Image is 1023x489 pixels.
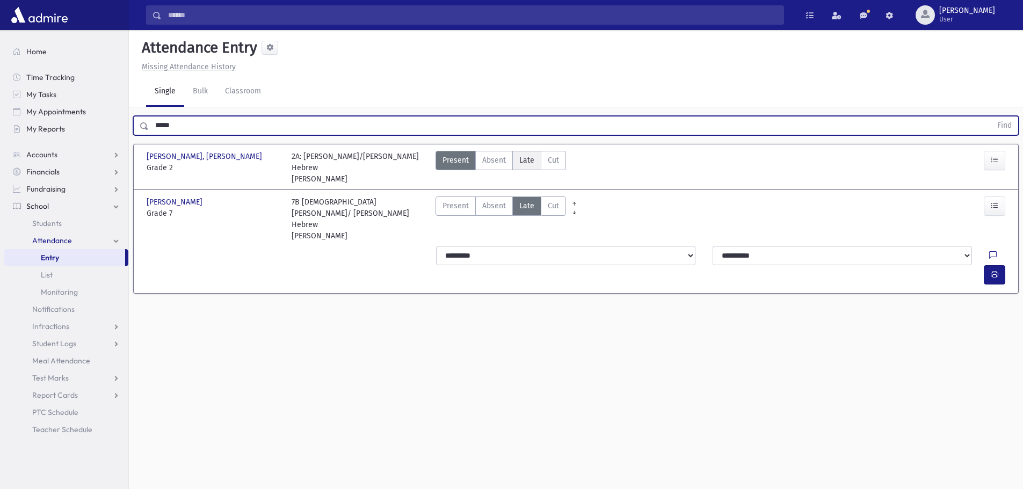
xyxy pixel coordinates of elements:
input: Search [162,5,783,25]
a: Classroom [216,77,270,107]
span: Student Logs [32,339,76,348]
span: Home [26,47,47,56]
a: Home [4,43,128,60]
a: Missing Attendance History [137,62,236,71]
span: User [939,15,995,24]
a: Entry [4,249,125,266]
a: Bulk [184,77,216,107]
a: Attendance [4,232,128,249]
a: Test Marks [4,369,128,386]
span: School [26,201,49,211]
a: Student Logs [4,335,128,352]
span: [PERSON_NAME] [939,6,995,15]
a: Fundraising [4,180,128,198]
a: List [4,266,128,283]
span: Grade 7 [147,208,281,219]
a: Accounts [4,146,128,163]
span: Financials [26,167,60,177]
a: PTC Schedule [4,404,128,421]
span: Teacher Schedule [32,425,92,434]
span: Fundraising [26,184,66,194]
a: Notifications [4,301,128,318]
span: Present [442,155,469,166]
span: Monitoring [41,287,78,297]
span: Late [519,200,534,211]
div: 2A: [PERSON_NAME]/[PERSON_NAME] Hebrew [PERSON_NAME] [292,151,426,185]
span: Cut [548,155,559,166]
span: My Reports [26,124,65,134]
u: Missing Attendance History [142,62,236,71]
a: My Reports [4,120,128,137]
div: 7B [DEMOGRAPHIC_DATA][PERSON_NAME]/ [PERSON_NAME] Hebrew [PERSON_NAME] [292,196,426,242]
a: School [4,198,128,215]
h5: Attendance Entry [137,39,257,57]
a: Teacher Schedule [4,421,128,438]
span: My Appointments [26,107,86,116]
a: My Appointments [4,103,128,120]
span: Infractions [32,322,69,331]
a: Monitoring [4,283,128,301]
span: My Tasks [26,90,56,99]
a: Infractions [4,318,128,335]
span: Entry [41,253,59,262]
span: Report Cards [32,390,78,400]
span: Grade 2 [147,162,281,173]
span: Notifications [32,304,75,314]
img: AdmirePro [9,4,70,26]
span: Cut [548,200,559,211]
span: Students [32,218,62,228]
div: AttTypes [436,196,566,242]
a: Single [146,77,184,107]
span: PTC Schedule [32,407,78,417]
span: Meal Attendance [32,356,90,366]
a: Meal Attendance [4,352,128,369]
span: Late [519,155,534,166]
button: Find [991,116,1018,135]
a: Students [4,215,128,232]
span: Attendance [32,236,72,245]
span: Absent [482,155,506,166]
div: AttTypes [436,151,566,185]
span: Absent [482,200,506,211]
span: [PERSON_NAME] [147,196,205,208]
a: Financials [4,163,128,180]
span: List [41,270,53,280]
span: Accounts [26,150,57,159]
a: Report Cards [4,386,128,404]
span: Time Tracking [26,72,75,82]
a: Time Tracking [4,69,128,86]
span: Test Marks [32,373,69,383]
span: [PERSON_NAME], [PERSON_NAME] [147,151,264,162]
a: My Tasks [4,86,128,103]
span: Present [442,200,469,211]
